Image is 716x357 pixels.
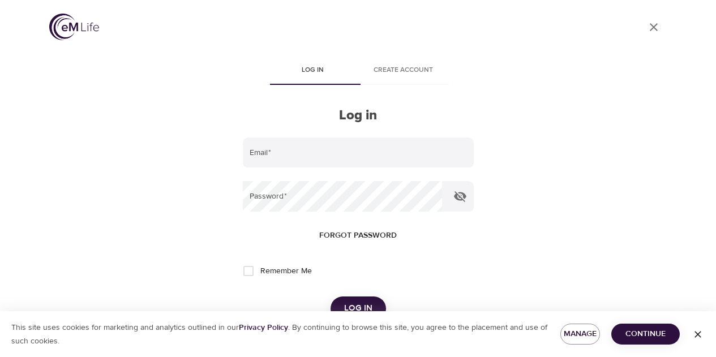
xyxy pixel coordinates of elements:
[611,324,680,345] button: Continue
[260,265,312,277] span: Remember Me
[365,64,442,76] span: Create account
[569,327,591,341] span: Manage
[319,229,397,243] span: Forgot password
[49,14,99,40] img: logo
[275,64,351,76] span: Log in
[243,58,474,85] div: disabled tabs example
[640,14,667,41] a: close
[243,107,474,124] h2: Log in
[560,324,600,345] button: Manage
[331,296,386,320] button: Log in
[239,322,288,333] a: Privacy Policy
[344,301,372,316] span: Log in
[315,225,401,246] button: Forgot password
[620,327,671,341] span: Continue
